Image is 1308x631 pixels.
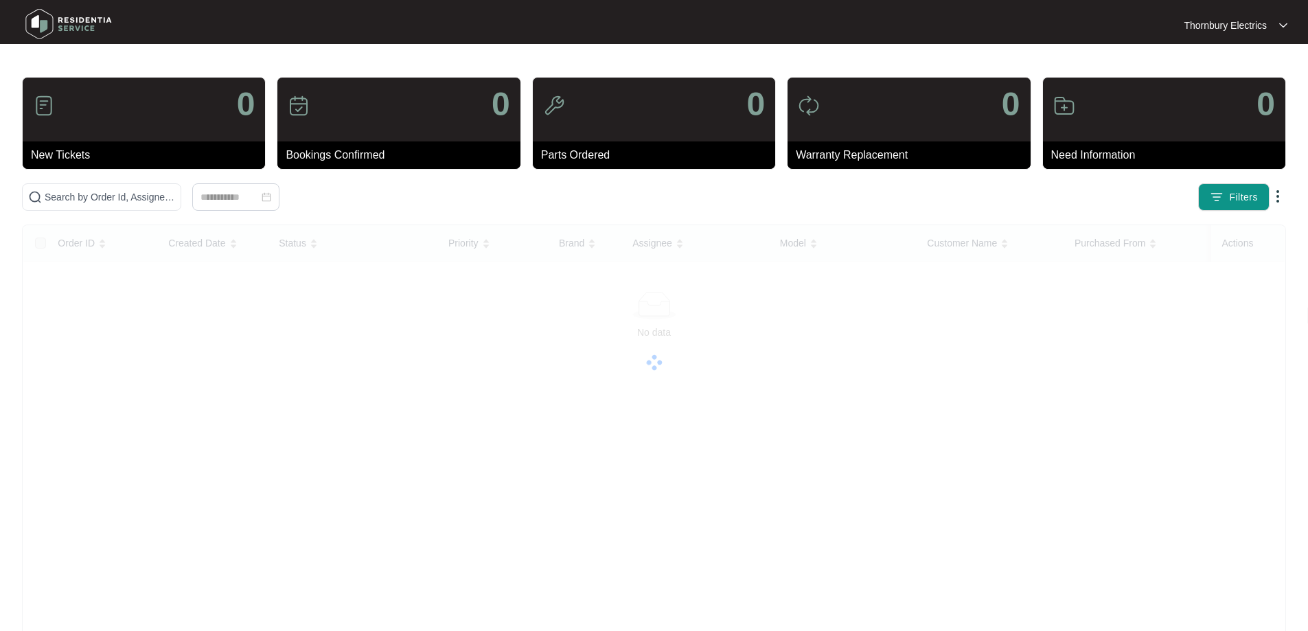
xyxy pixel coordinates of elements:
img: search-icon [28,190,42,204]
p: 0 [1002,88,1020,121]
img: icon [33,95,55,117]
p: Parts Ordered [541,147,775,163]
p: Warranty Replacement [796,147,1030,163]
input: Search by Order Id, Assignee Name, Customer Name, Brand and Model [45,190,175,205]
img: icon [288,95,310,117]
img: icon [1053,95,1075,117]
p: 0 [492,88,510,121]
p: Need Information [1051,147,1285,163]
img: dropdown arrow [1270,188,1286,205]
p: Thornbury Electrics [1184,19,1267,32]
img: icon [543,95,565,117]
p: 0 [1257,88,1275,121]
img: dropdown arrow [1279,22,1287,29]
p: New Tickets [31,147,265,163]
img: residentia service logo [21,3,117,45]
p: 0 [237,88,255,121]
p: 0 [746,88,765,121]
img: filter icon [1210,190,1224,204]
span: Filters [1229,190,1258,205]
img: icon [798,95,820,117]
button: filter iconFilters [1198,183,1270,211]
p: Bookings Confirmed [286,147,520,163]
